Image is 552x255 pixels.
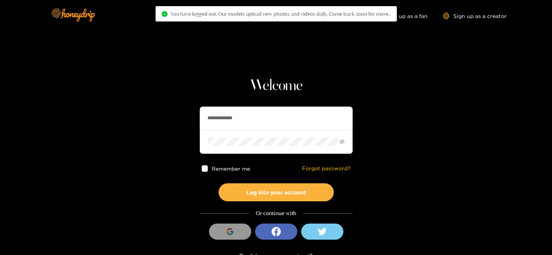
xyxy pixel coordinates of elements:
[302,165,351,172] a: Forgot password?
[200,209,353,218] div: Or continue with
[375,13,428,19] a: Sign up as a fan
[219,183,334,201] button: Log into your account
[340,139,345,144] span: eye-invisible
[443,13,507,19] a: Sign up as a creator
[212,166,250,171] span: Remember me
[200,77,353,95] h1: Welcome
[162,11,167,17] span: check-circle
[171,11,391,17] span: You have logged out. Our models upload new photos and videos daily. Come back soon for more..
